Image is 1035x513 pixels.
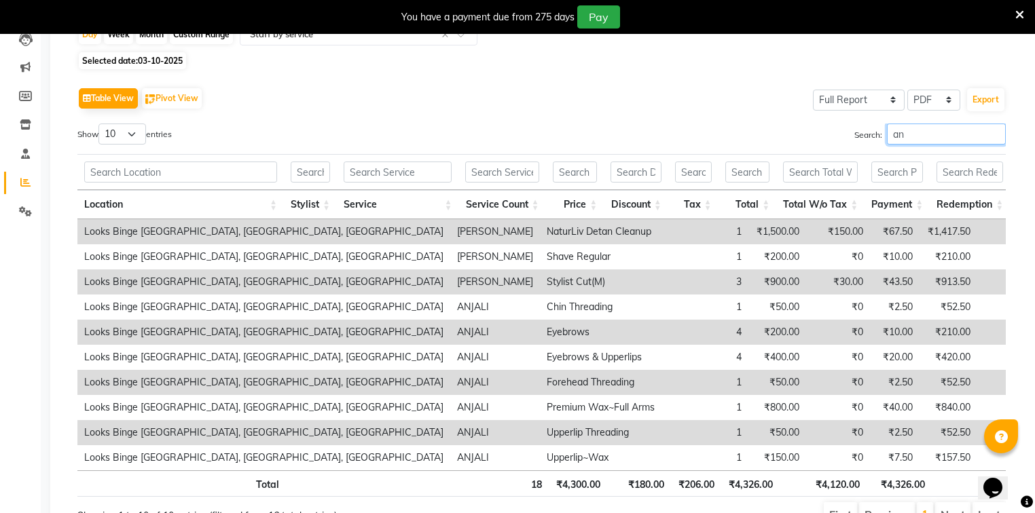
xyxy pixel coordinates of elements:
td: 1 [661,395,748,420]
td: 1 [661,244,748,269]
td: ANJALI [450,445,540,470]
td: ₹67.50 [870,219,920,244]
td: ₹0 [806,320,870,345]
td: Forehead Threading [540,370,661,395]
td: 4 [661,320,748,345]
span: Clear all [441,28,453,42]
td: ₹0 [806,345,870,370]
input: Search Price [553,161,598,183]
td: Looks Binge [GEOGRAPHIC_DATA], [GEOGRAPHIC_DATA], [GEOGRAPHIC_DATA] [77,219,450,244]
th: Discount: activate to sort column ascending [604,190,668,219]
select: Showentries [98,123,146,145]
th: ₹206.00 [671,470,721,497]
td: ₹2.50 [870,294,920,320]
input: Search Payment [871,161,923,183]
td: ₹420.00 [920,345,977,370]
td: Looks Binge [GEOGRAPHIC_DATA], [GEOGRAPHIC_DATA], [GEOGRAPHIC_DATA] [77,445,450,470]
td: ₹913.50 [920,269,977,294]
td: ₹0 [806,420,870,445]
td: ₹150.00 [806,219,870,244]
div: Day [79,25,101,44]
td: ₹0 [806,294,870,320]
td: Chin Threading [540,294,661,320]
td: [PERSON_NAME] [450,219,540,244]
td: NaturLiv Detan Cleanup [540,219,661,244]
th: Location: activate to sort column ascending [77,190,284,219]
td: Stylist Cut(M) [540,269,661,294]
td: ANJALI [450,294,540,320]
td: ₹52.50 [920,370,977,395]
div: You have a payment due from 275 days [401,10,575,24]
td: ₹400.00 [748,345,806,370]
th: Tax: activate to sort column ascending [668,190,719,219]
td: Looks Binge [GEOGRAPHIC_DATA], [GEOGRAPHIC_DATA], [GEOGRAPHIC_DATA] [77,420,450,445]
td: ₹200.00 [748,320,806,345]
td: ₹900.00 [748,269,806,294]
button: Pay [577,5,620,28]
td: ₹0 [806,395,870,420]
button: Export [967,88,1004,111]
button: Table View [79,88,138,109]
td: ₹210.00 [920,320,977,345]
td: Looks Binge [GEOGRAPHIC_DATA], [GEOGRAPHIC_DATA], [GEOGRAPHIC_DATA] [77,395,450,420]
td: ₹50.00 [748,420,806,445]
th: Service: activate to sort column ascending [337,190,459,219]
th: Redemption: activate to sort column ascending [930,190,1010,219]
td: ₹20.00 [870,345,920,370]
button: Pivot View [142,88,202,109]
input: Search Total W/o Tax [783,161,858,183]
th: Stylist: activate to sort column ascending [284,190,337,219]
th: ₹4,120.00 [780,470,867,497]
td: Premium Wax~Full Arms [540,395,661,420]
span: Selected date: [79,52,186,69]
th: Price: activate to sort column ascending [546,190,604,219]
span: 03-10-2025 [138,56,183,66]
td: ₹200.00 [748,244,806,269]
label: Search: [854,123,1006,145]
td: 3 [661,269,748,294]
td: ₹2.50 [870,370,920,395]
td: ANJALI [450,420,540,445]
th: ₹4,326.00 [721,470,780,497]
td: ₹10.00 [870,244,920,269]
th: ₹180.00 [607,470,672,497]
td: ₹50.00 [748,294,806,320]
td: ₹0 [806,370,870,395]
td: [PERSON_NAME] [450,244,540,269]
td: Looks Binge [GEOGRAPHIC_DATA], [GEOGRAPHIC_DATA], [GEOGRAPHIC_DATA] [77,320,450,345]
input: Search Tax [675,161,712,183]
td: ₹30.00 [806,269,870,294]
td: ₹150.00 [748,445,806,470]
th: ₹0 [932,470,1011,497]
td: ₹0 [806,445,870,470]
input: Search Location [84,161,277,183]
td: ANJALI [450,345,540,370]
td: ₹0 [806,244,870,269]
label: Show entries [77,123,172,145]
td: Looks Binge [GEOGRAPHIC_DATA], [GEOGRAPHIC_DATA], [GEOGRAPHIC_DATA] [77,294,450,320]
td: Looks Binge [GEOGRAPHIC_DATA], [GEOGRAPHIC_DATA], [GEOGRAPHIC_DATA] [77,345,450,370]
td: ₹43.50 [870,269,920,294]
td: ₹210.00 [920,244,977,269]
td: Shave Regular [540,244,661,269]
td: ANJALI [450,395,540,420]
th: 18 [462,470,549,497]
input: Search Service [344,161,452,183]
td: ₹2.50 [870,420,920,445]
td: Eyebrows [540,320,661,345]
td: Upperlip Threading [540,420,661,445]
td: ₹157.50 [920,445,977,470]
td: ₹52.50 [920,294,977,320]
td: 1 [661,294,748,320]
td: 1 [661,420,748,445]
th: Total [77,470,286,497]
th: Payment: activate to sort column ascending [865,190,930,219]
div: Custom Range [170,25,233,44]
th: Total W/o Tax: activate to sort column ascending [776,190,865,219]
td: Looks Binge [GEOGRAPHIC_DATA], [GEOGRAPHIC_DATA], [GEOGRAPHIC_DATA] [77,244,450,269]
td: 1 [661,219,748,244]
td: ANJALI [450,320,540,345]
td: Looks Binge [GEOGRAPHIC_DATA], [GEOGRAPHIC_DATA], [GEOGRAPHIC_DATA] [77,269,450,294]
th: ₹4,326.00 [867,470,931,497]
td: ₹50.00 [748,370,806,395]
